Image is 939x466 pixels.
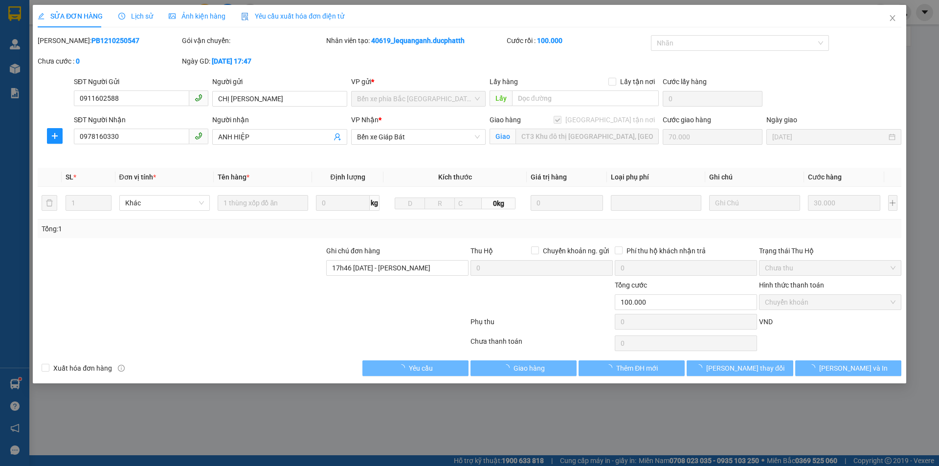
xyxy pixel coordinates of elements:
[623,245,710,256] span: Phí thu hộ khách nhận trả
[454,198,482,209] input: C
[709,195,800,211] input: Ghi Chú
[469,336,614,353] div: Chưa thanh toán
[169,12,225,20] span: Ảnh kiện hàng
[38,13,45,20] span: edit
[76,57,80,65] b: 0
[759,318,773,326] span: VND
[371,37,465,44] b: 40619_lequanganh.ducphatth
[561,114,659,125] span: [GEOGRAPHIC_DATA] tận nơi
[687,360,793,376] button: [PERSON_NAME] thay đổi
[765,261,895,275] span: Chưa thu
[470,247,493,255] span: Thu Hộ
[74,76,208,87] div: SĐT Người Gửi
[539,245,613,256] span: Chuyển khoản ng. gửi
[326,260,469,276] input: Ghi chú đơn hàng
[398,364,409,371] span: loading
[490,78,518,86] span: Lấy hàng
[42,223,362,234] div: Tổng: 1
[182,35,324,46] div: Gói vận chuyển:
[759,281,824,289] label: Hình thức thanh toán
[766,116,797,124] label: Ngày giao
[663,116,711,124] label: Cước giao hàng
[66,173,73,181] span: SL
[490,90,512,106] span: Lấy
[118,365,125,372] span: info-circle
[182,56,324,67] div: Ngày GD:
[808,173,842,181] span: Cước hàng
[74,114,208,125] div: SĐT Người Nhận
[118,13,125,20] span: clock-circle
[334,133,341,141] span: user-add
[362,360,469,376] button: Yêu cầu
[357,130,480,144] span: Bến xe Giáp Bát
[503,364,514,371] span: loading
[119,173,156,181] span: Đơn vị tính
[38,35,180,46] div: [PERSON_NAME]:
[490,129,515,144] span: Giao
[537,37,562,44] b: 100.000
[663,91,762,107] input: Cước lấy hàng
[663,78,707,86] label: Cước lấy hàng
[512,90,659,106] input: Dọc đường
[212,57,251,65] b: [DATE] 17:47
[169,13,176,20] span: picture
[531,173,567,181] span: Giá trị hàng
[330,173,365,181] span: Định lượng
[241,12,344,20] span: Yêu cầu xuất hóa đơn điện tử
[705,168,804,187] th: Ghi chú
[351,116,379,124] span: VP Nhận
[808,195,881,211] input: 0
[490,116,521,124] span: Giao hàng
[38,12,103,20] span: SỬA ĐƠN HÀNG
[125,196,204,210] span: Khác
[879,5,906,32] button: Close
[819,363,888,374] span: [PERSON_NAME] và In
[118,12,153,20] span: Lịch sử
[706,363,784,374] span: [PERSON_NAME] thay đổi
[38,56,180,67] div: Chưa cước :
[765,295,895,310] span: Chuyển khoản
[795,360,901,376] button: [PERSON_NAME] và In
[663,129,762,145] input: Cước giao hàng
[772,132,886,142] input: Ngày giao
[370,195,380,211] span: kg
[425,198,455,209] input: R
[42,195,57,211] button: delete
[616,363,658,374] span: Thêm ĐH mới
[514,363,545,374] span: Giao hàng
[218,195,308,211] input: VD: Bàn, Ghế
[470,360,577,376] button: Giao hàng
[357,91,480,106] span: Bến xe phía Bắc Thanh Hóa
[515,129,659,144] input: Giao tận nơi
[605,364,616,371] span: loading
[482,198,515,209] span: 0kg
[808,364,819,371] span: loading
[212,114,347,125] div: Người nhận
[326,35,505,46] div: Nhân viên tạo:
[438,173,472,181] span: Kích thước
[616,76,659,87] span: Lấy tận nơi
[326,247,380,255] label: Ghi chú đơn hàng
[395,198,425,209] input: D
[695,364,706,371] span: loading
[91,37,139,44] b: PB1210250547
[889,14,896,22] span: close
[507,35,649,46] div: Cước rồi :
[615,281,647,289] span: Tổng cước
[49,363,116,374] span: Xuất hóa đơn hàng
[218,173,249,181] span: Tên hàng
[195,94,202,102] span: phone
[607,168,705,187] th: Loại phụ phí
[195,132,202,140] span: phone
[759,245,901,256] div: Trạng thái Thu Hộ
[241,13,249,21] img: icon
[47,128,63,144] button: plus
[212,76,347,87] div: Người gửi
[469,316,614,333] div: Phụ thu
[351,76,486,87] div: VP gửi
[47,132,62,140] span: plus
[888,195,897,211] button: plus
[531,195,604,211] input: 0
[579,360,685,376] button: Thêm ĐH mới
[409,363,433,374] span: Yêu cầu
